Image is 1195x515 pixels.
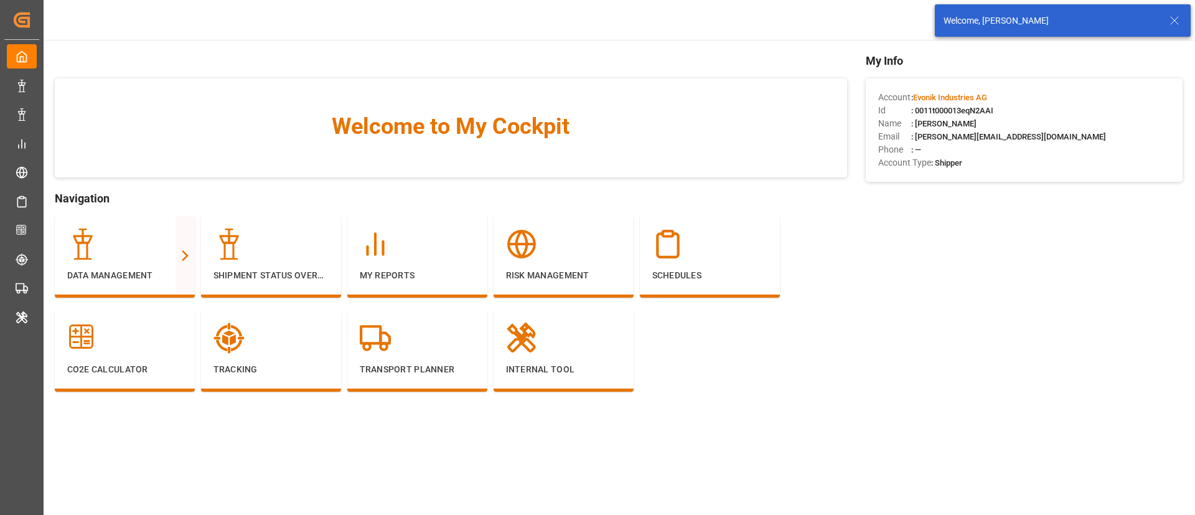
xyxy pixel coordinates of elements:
[911,119,977,128] span: : [PERSON_NAME]
[878,117,911,130] span: Name
[652,269,767,282] p: Schedules
[944,14,1158,27] div: Welcome, [PERSON_NAME]
[55,190,847,207] span: Navigation
[913,93,987,102] span: Evonik Industries AG
[911,93,987,102] span: :
[878,130,911,143] span: Email
[878,143,911,156] span: Phone
[506,363,621,376] p: Internal Tool
[878,91,911,104] span: Account
[911,106,993,115] span: : 0011t000013eqN2AAI
[213,269,329,282] p: Shipment Status Overview
[67,269,182,282] p: Data Management
[866,52,1183,69] span: My Info
[878,156,931,169] span: Account Type
[911,132,1106,141] span: : [PERSON_NAME][EMAIL_ADDRESS][DOMAIN_NAME]
[911,145,921,154] span: : —
[360,363,475,376] p: Transport Planner
[878,104,911,117] span: Id
[213,363,329,376] p: Tracking
[80,110,822,143] span: Welcome to My Cockpit
[360,269,475,282] p: My Reports
[506,269,621,282] p: Risk Management
[931,158,962,168] span: : Shipper
[67,363,182,376] p: CO2e Calculator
